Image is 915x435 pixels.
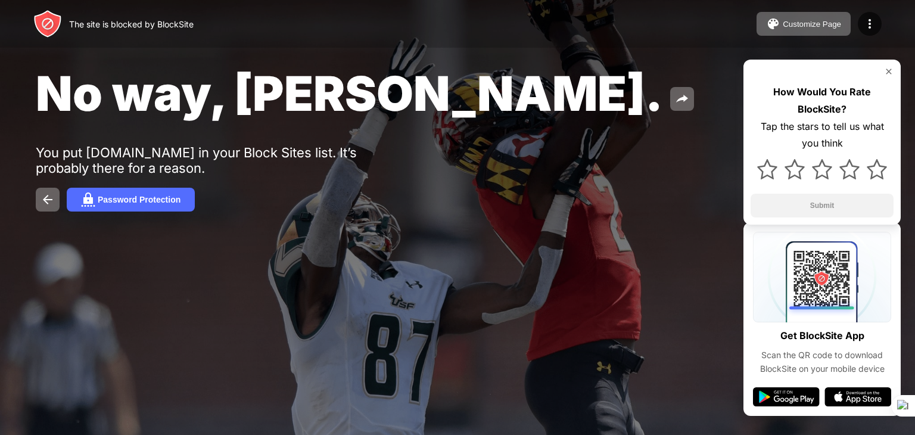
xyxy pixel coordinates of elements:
img: rate-us-close.svg [884,67,894,76]
div: Customize Page [783,20,841,29]
img: google-play.svg [753,387,820,406]
img: star.svg [867,159,887,179]
img: share.svg [675,92,689,106]
img: header-logo.svg [33,10,62,38]
div: You put [DOMAIN_NAME] in your Block Sites list. It’s probably there for a reason. [36,145,404,176]
img: star.svg [812,159,832,179]
button: Password Protection [67,188,195,212]
div: How Would You Rate BlockSite? [751,83,894,118]
img: menu-icon.svg [863,17,877,31]
div: Get BlockSite App [780,327,864,344]
img: password.svg [81,192,95,207]
img: back.svg [41,192,55,207]
img: star.svg [839,159,860,179]
div: Password Protection [98,195,180,204]
img: star.svg [757,159,777,179]
div: Scan the QR code to download BlockSite on your mobile device [753,349,891,375]
img: app-store.svg [824,387,891,406]
img: pallet.svg [766,17,780,31]
button: Customize Page [757,12,851,36]
img: qrcode.svg [753,232,891,322]
div: Tap the stars to tell us what you think [751,118,894,153]
button: Submit [751,194,894,218]
span: No way, [PERSON_NAME]. [36,64,663,122]
img: star.svg [785,159,805,179]
div: The site is blocked by BlockSite [69,19,194,29]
